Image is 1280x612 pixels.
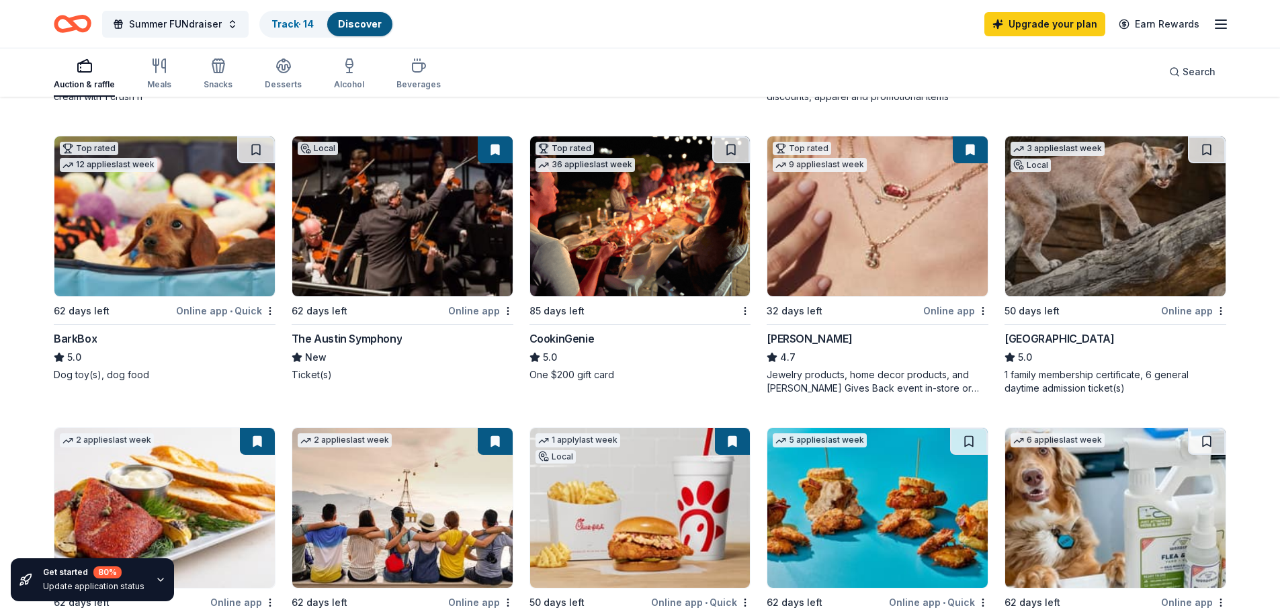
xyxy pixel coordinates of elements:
[129,16,222,32] span: Summer FUNdraiser
[54,368,275,382] div: Dog toy(s), dog food
[54,8,91,40] a: Home
[60,142,118,155] div: Top rated
[767,303,822,319] div: 32 days left
[43,581,144,592] div: Update application status
[1158,58,1226,85] button: Search
[54,136,275,296] img: Image for BarkBox
[292,303,347,319] div: 62 days left
[780,349,796,365] span: 4.7
[298,433,392,447] div: 2 applies last week
[93,566,122,578] div: 80 %
[536,450,576,464] div: Local
[292,428,513,588] img: Image for Let's Roam
[334,79,364,90] div: Alcohol
[767,428,988,588] img: Image for Maple Street Biscuit
[230,306,232,316] span: •
[1005,136,1226,395] a: Image for Houston Zoo3 applieslast weekLocal50 days leftOnline app[GEOGRAPHIC_DATA]5.01 family me...
[292,136,513,296] img: Image for The Austin Symphony
[543,349,557,365] span: 5.0
[396,79,441,90] div: Beverages
[338,18,382,30] a: Discover
[773,158,867,172] div: 9 applies last week
[204,52,232,97] button: Snacks
[210,594,275,611] div: Online app
[54,331,97,347] div: BarkBox
[773,142,831,155] div: Top rated
[1018,349,1032,365] span: 5.0
[204,79,232,90] div: Snacks
[705,597,708,608] span: •
[767,595,822,611] div: 62 days left
[1161,594,1226,611] div: Online app
[292,595,347,611] div: 62 days left
[767,368,988,395] div: Jewelry products, home decor products, and [PERSON_NAME] Gives Back event in-store or online (or ...
[530,136,751,296] img: Image for CookinGenie
[1011,433,1105,447] div: 6 applies last week
[1005,428,1226,588] img: Image for Wondercide
[265,79,302,90] div: Desserts
[1011,159,1051,172] div: Local
[305,349,327,365] span: New
[767,331,852,347] div: [PERSON_NAME]
[176,302,275,319] div: Online app Quick
[292,136,513,382] a: Image for The Austin SymphonyLocal62 days leftOnline appThe Austin SymphonyNewTicket(s)
[767,136,988,395] a: Image for Kendra ScottTop rated9 applieslast week32 days leftOnline app[PERSON_NAME]4.7Jewelry pr...
[67,349,81,365] span: 5.0
[271,18,314,30] a: Track· 14
[1005,136,1226,296] img: Image for Houston Zoo
[1111,12,1207,36] a: Earn Rewards
[60,433,154,447] div: 2 applies last week
[529,331,595,347] div: CookinGenie
[60,158,157,172] div: 12 applies last week
[923,302,988,319] div: Online app
[265,52,302,97] button: Desserts
[54,52,115,97] button: Auction & raffle
[984,12,1105,36] a: Upgrade your plan
[448,594,513,611] div: Online app
[651,594,751,611] div: Online app Quick
[54,79,115,90] div: Auction & raffle
[292,368,513,382] div: Ticket(s)
[1005,303,1060,319] div: 50 days left
[147,79,171,90] div: Meals
[54,303,110,319] div: 62 days left
[1011,142,1105,156] div: 3 applies last week
[54,428,275,588] img: Image for Perry's Steakhouse
[1005,368,1226,395] div: 1 family membership certificate, 6 general daytime admission ticket(s)
[767,136,988,296] img: Image for Kendra Scott
[147,52,171,97] button: Meals
[292,331,402,347] div: The Austin Symphony
[259,11,394,38] button: Track· 14Discover
[529,136,751,382] a: Image for CookinGenieTop rated36 applieslast week85 days leftCookinGenie5.0One $200 gift card
[54,136,275,382] a: Image for BarkBoxTop rated12 applieslast week62 days leftOnline app•QuickBarkBox5.0Dog toy(s), do...
[1161,302,1226,319] div: Online app
[889,594,988,611] div: Online app Quick
[530,428,751,588] img: Image for Chick-fil-A (Austin)
[298,142,338,155] div: Local
[943,597,945,608] span: •
[396,52,441,97] button: Beverages
[448,302,513,319] div: Online app
[536,158,635,172] div: 36 applies last week
[536,142,594,155] div: Top rated
[536,433,620,447] div: 1 apply last week
[529,368,751,382] div: One $200 gift card
[773,433,867,447] div: 5 applies last week
[1005,595,1060,611] div: 62 days left
[102,11,249,38] button: Summer FUNdraiser
[1005,331,1114,347] div: [GEOGRAPHIC_DATA]
[1183,64,1215,80] span: Search
[43,566,144,578] div: Get started
[529,595,585,611] div: 50 days left
[334,52,364,97] button: Alcohol
[529,303,585,319] div: 85 days left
